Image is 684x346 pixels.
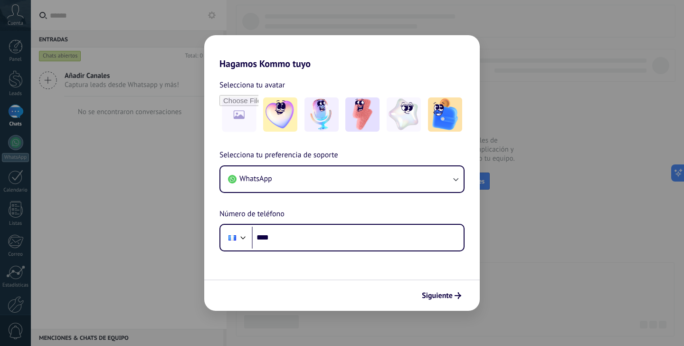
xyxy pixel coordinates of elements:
span: WhatsApp [239,174,272,183]
button: Siguiente [418,288,465,304]
img: -1.jpeg [263,97,297,132]
span: Número de teléfono [219,208,285,221]
h2: Hagamos Kommo tuyo [204,35,480,69]
img: -5.jpeg [428,97,462,132]
span: Selecciona tu avatar [219,79,285,91]
img: -4.jpeg [387,97,421,132]
span: Selecciona tu preferencia de soporte [219,149,338,162]
img: -2.jpeg [304,97,339,132]
div: Guatemala: + 502 [223,228,241,248]
button: WhatsApp [220,166,464,192]
img: -3.jpeg [345,97,380,132]
span: Siguiente [422,292,453,299]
